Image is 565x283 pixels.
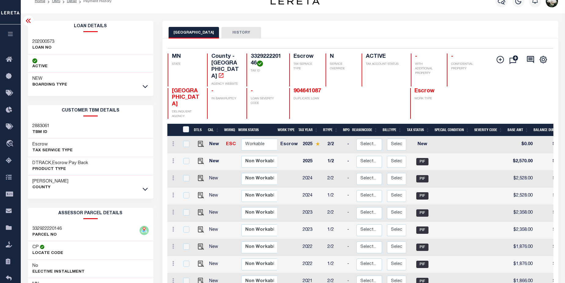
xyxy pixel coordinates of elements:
td: $2,528.00 [509,188,535,205]
th: Tax Status: activate to sort column ascending [404,124,432,136]
td: $2,358.00 [509,222,535,239]
p: Locate Code [32,250,63,256]
p: LOAN SEVERITY CODE [251,97,282,106]
span: PIF [416,209,428,217]
p: DELINQUENT AGENCY [172,110,200,119]
button: HISTORY [221,27,261,39]
td: New [207,256,224,273]
p: Product Type [32,166,88,172]
span: Escrow [414,88,435,94]
span: PIF [416,261,428,268]
a: ESC [226,142,236,146]
span: - [451,54,453,59]
th: &nbsp; [179,124,191,136]
p: TAX ACCOUNT STATUS [366,62,403,67]
td: $0.00 [509,136,535,153]
td: - [345,153,354,171]
h3: 202000573 [32,39,54,45]
h3: 2883061 [32,123,49,129]
th: DTLS [191,124,206,136]
td: 2/2 [325,239,345,256]
th: Balance Due: activate to sort column ascending [531,124,562,136]
td: - [345,256,354,273]
span: PIF [416,175,428,182]
th: RType: activate to sort column ascending [321,124,341,136]
h3: 332922220146 [32,226,62,232]
p: CONFIDENTIAL PROPERTY [451,62,479,71]
th: Tax Year: activate to sort column ascending [296,124,321,136]
td: - [345,222,354,239]
h4: County - [GEOGRAPHIC_DATA] [211,53,239,80]
td: $1,876.00 [509,239,535,256]
h3: [PERSON_NAME] [32,178,68,185]
th: WorkQ [222,124,236,136]
h3: DTRACK,Escrow Pay Back [32,160,88,166]
td: $2,570.00 [509,153,535,171]
td: 1/2 [325,256,345,273]
th: Base Amt: activate to sort column ascending [505,124,531,136]
h3: Escrow [32,141,73,148]
th: MPO [341,124,350,136]
h4: MN [172,53,200,60]
p: TAX SERVICE TYPE [293,62,318,71]
span: PIF [416,158,428,165]
th: BillType: activate to sort column ascending [380,124,404,136]
h3: No [32,263,38,269]
p: IN BANKRUPTCY [211,97,239,101]
td: $1,876.00 [509,256,535,273]
th: Work Status [236,124,277,136]
h3: CP [32,244,39,250]
td: New [207,171,224,188]
h2: Loan Details [28,21,154,32]
td: New [207,239,224,256]
td: - [345,239,354,256]
img: Star.svg [315,142,320,146]
span: - [211,88,213,94]
p: TAX ID [251,69,282,73]
td: 1/2 [325,188,345,205]
td: 2023 [300,205,325,222]
td: New [207,205,224,222]
td: 2022 [300,256,325,273]
i: travel_explore [6,140,16,148]
p: STATE [172,62,200,67]
th: Special Condition: activate to sort column ascending [432,124,472,136]
td: New [207,188,224,205]
h3: NEW [32,76,67,82]
p: ACTIVE [32,64,48,70]
span: PIF [416,192,428,200]
p: SERVICE OVERRIDE [330,62,355,71]
td: 2022 [300,239,325,256]
p: AGENCY WEBSITE [211,82,239,86]
td: New [207,222,224,239]
td: New [207,136,224,153]
td: 2/2 [325,205,345,222]
p: LOAN NO [32,45,54,51]
td: 2025 [300,136,325,153]
span: - [251,88,253,94]
h4: 332922220146 [251,53,282,67]
td: - [345,188,354,205]
span: [GEOGRAPHIC_DATA] [172,88,199,107]
span: - [415,54,417,59]
th: ReasonCode: activate to sort column ascending [350,124,380,136]
td: $2,528.00 [509,171,535,188]
th: Severity Code: activate to sort column ascending [472,124,505,136]
p: WITH ADDITIONAL PROPERTY [415,62,440,76]
h4: ACTIVE [366,53,403,60]
td: - [345,205,354,222]
h4: N [330,53,355,60]
p: WORK TYPE [414,97,442,101]
span: PIF [416,244,428,251]
td: 2024 [300,171,325,188]
td: Escrow [278,136,300,153]
p: TBM ID [32,129,49,135]
td: 1/2 [325,222,345,239]
td: - [345,171,354,188]
td: New [409,136,436,153]
a: 904641087 [293,88,321,94]
td: - [345,136,354,153]
td: 2024 [300,188,325,205]
td: 2/2 [325,136,345,153]
p: County [32,185,68,191]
